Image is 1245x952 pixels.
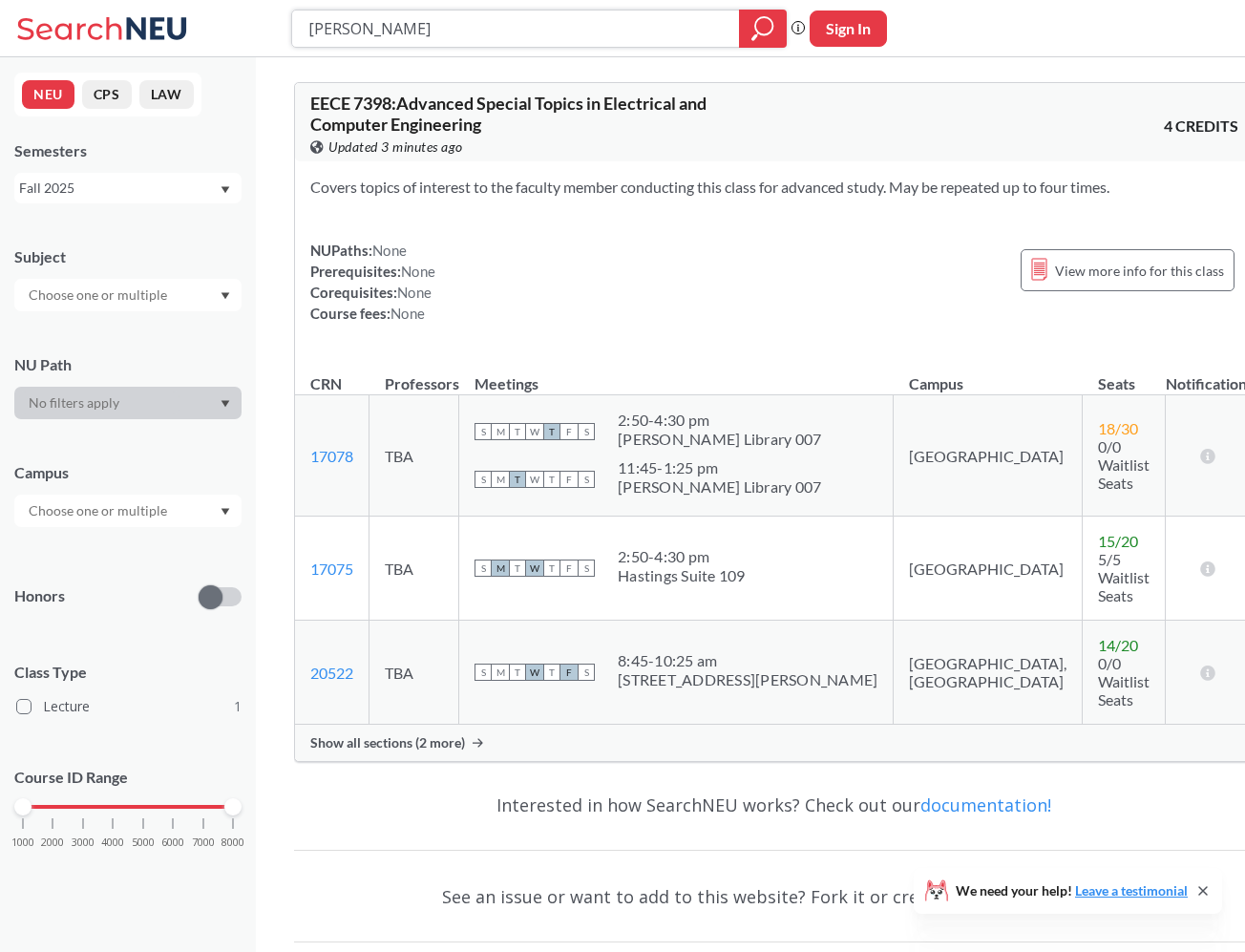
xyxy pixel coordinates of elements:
span: 1000 [11,837,34,848]
span: T [543,471,560,488]
div: Campus [14,462,242,483]
span: 5/5 Waitlist Seats [1098,550,1150,604]
span: M [492,423,509,440]
p: Honors [14,585,65,607]
span: T [543,664,560,681]
div: 11:45 - 1:25 pm [618,458,821,477]
div: Dropdown arrow [14,387,242,419]
div: magnifying glass [739,10,787,48]
span: 0/0 Waitlist Seats [1098,654,1150,709]
span: 1 [234,696,242,717]
th: Meetings [459,354,894,395]
button: Sign In [810,11,887,47]
td: TBA [369,621,459,725]
span: F [560,560,578,577]
p: Course ID Range [14,767,242,789]
span: F [560,471,578,488]
span: None [372,242,407,259]
span: We need your help! [956,884,1188,898]
div: Dropdown arrow [14,495,242,527]
div: NUPaths: Prerequisites: Corequisites: Course fees: [310,240,435,324]
div: Subject [14,246,242,267]
span: None [397,284,432,301]
span: Class Type [14,662,242,683]
span: W [526,423,543,440]
span: S [578,560,595,577]
a: 20522 [310,664,353,682]
span: 7000 [192,837,215,848]
span: W [526,560,543,577]
section: Covers topics of interest to the faculty member conducting this class for advanced study. May be ... [310,177,1238,198]
span: 18 / 30 [1098,419,1138,437]
div: [PERSON_NAME] Library 007 [618,430,821,449]
input: Choose one or multiple [19,284,179,307]
span: 3000 [72,837,95,848]
span: F [560,423,578,440]
div: Fall 2025 [19,178,219,199]
span: S [475,560,492,577]
span: T [543,560,560,577]
span: T [543,423,560,440]
a: 17075 [310,560,353,578]
span: View more info for this class [1055,259,1224,283]
span: M [492,664,509,681]
svg: Dropdown arrow [221,508,230,516]
button: NEU [22,80,74,109]
input: Class, professor, course number, "phrase" [306,12,726,45]
span: None [401,263,435,280]
svg: magnifying glass [751,15,774,42]
span: M [492,560,509,577]
div: CRN [310,373,342,394]
span: W [526,664,543,681]
span: S [475,471,492,488]
div: 8:45 - 10:25 am [618,651,877,670]
div: Semesters [14,140,242,161]
div: [STREET_ADDRESS][PERSON_NAME] [618,670,877,689]
span: None [390,305,425,322]
svg: Dropdown arrow [221,292,230,300]
th: Professors [369,354,459,395]
span: W [526,471,543,488]
input: Choose one or multiple [19,499,179,522]
a: 17078 [310,447,353,465]
span: Updated 3 minutes ago [328,137,463,158]
div: 2:50 - 4:30 pm [618,547,746,566]
span: T [509,471,526,488]
svg: Dropdown arrow [221,186,230,194]
span: 15 / 20 [1098,532,1138,550]
td: [GEOGRAPHIC_DATA] [894,395,1083,517]
button: CPS [82,80,132,109]
span: T [509,423,526,440]
span: 4 CREDITS [1164,116,1238,137]
span: 14 / 20 [1098,636,1138,654]
span: S [578,423,595,440]
button: LAW [139,80,194,109]
div: Hastings Suite 109 [618,566,746,585]
td: [GEOGRAPHIC_DATA], [GEOGRAPHIC_DATA] [894,621,1083,725]
span: 8000 [222,837,244,848]
span: S [578,471,595,488]
th: Campus [894,354,1083,395]
span: 6000 [161,837,184,848]
a: documentation! [920,793,1051,816]
svg: Dropdown arrow [221,400,230,408]
td: [GEOGRAPHIC_DATA] [894,517,1083,621]
span: S [475,664,492,681]
span: M [492,471,509,488]
div: NU Path [14,354,242,375]
div: 2:50 - 4:30 pm [618,411,821,430]
div: [PERSON_NAME] Library 007 [618,477,821,497]
span: 2000 [41,837,64,848]
a: Leave a testimonial [1075,882,1188,899]
span: 5000 [132,837,155,848]
div: Fall 2025Dropdown arrow [14,173,242,203]
td: TBA [369,395,459,517]
div: Dropdown arrow [14,279,242,311]
span: F [560,664,578,681]
span: EECE 7398 : Advanced Special Topics in Electrical and Computer Engineering [310,93,707,135]
label: Lecture [16,694,242,719]
span: T [509,560,526,577]
th: Seats [1083,354,1166,395]
span: 4000 [101,837,124,848]
span: S [578,664,595,681]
